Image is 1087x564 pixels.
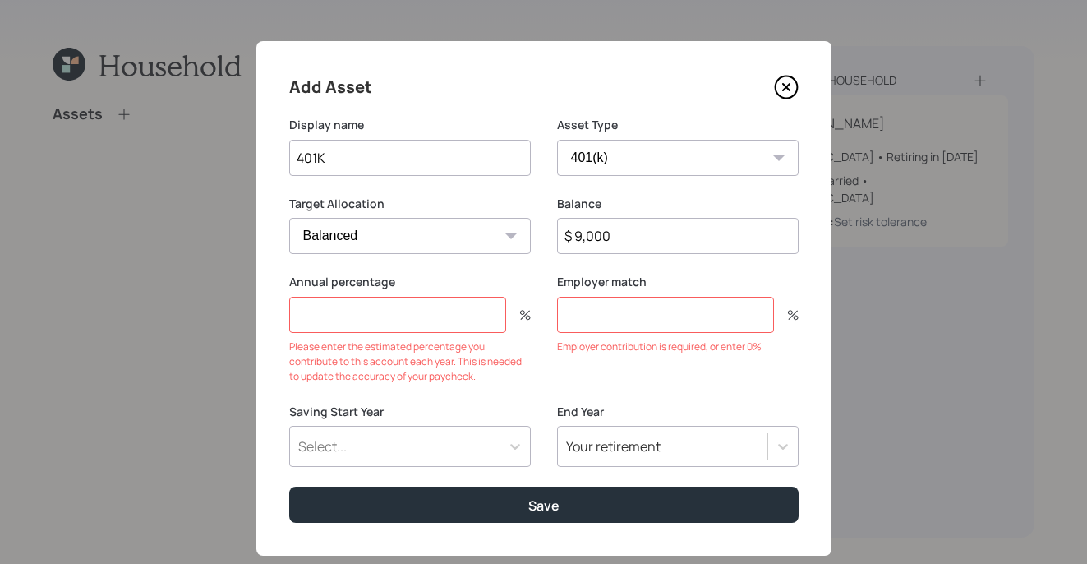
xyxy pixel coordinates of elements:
[557,340,799,354] div: Employer contribution is required, or enter 0%
[298,437,347,455] div: Select...
[289,340,531,384] div: Please enter the estimated percentage you contribute to this account each year. This is needed to...
[289,274,531,290] label: Annual percentage
[774,308,799,321] div: %
[289,117,531,133] label: Display name
[289,196,531,212] label: Target Allocation
[528,497,560,515] div: Save
[557,274,799,290] label: Employer match
[557,117,799,133] label: Asset Type
[289,487,799,522] button: Save
[289,74,372,100] h4: Add Asset
[289,404,531,420] label: Saving Start Year
[557,196,799,212] label: Balance
[566,437,661,455] div: Your retirement
[506,308,531,321] div: %
[557,404,799,420] label: End Year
